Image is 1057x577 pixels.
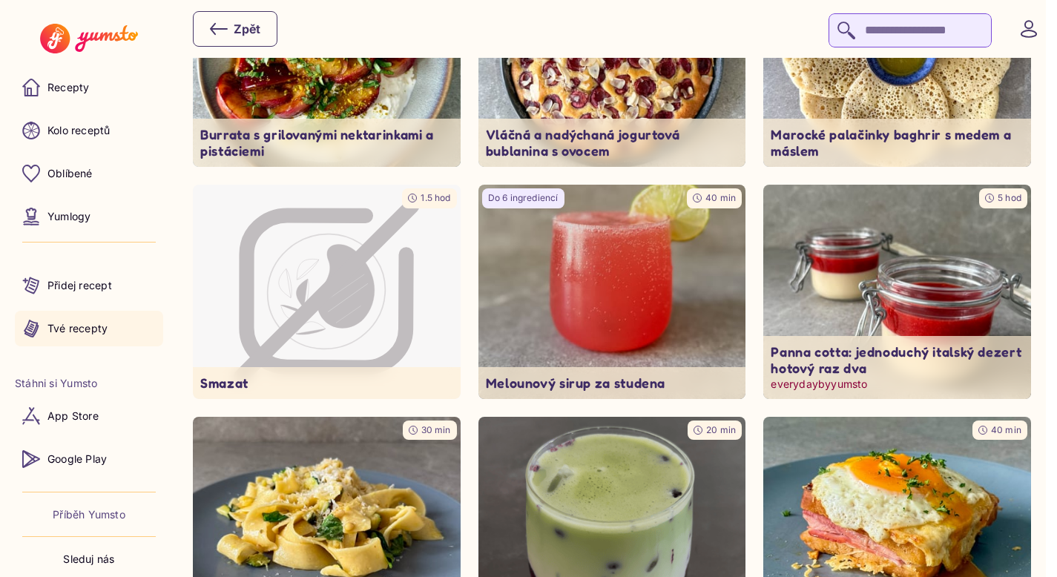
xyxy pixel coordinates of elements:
[15,199,163,234] a: Yumlogy
[706,424,736,435] span: 20 min
[47,123,111,138] p: Kolo receptů
[998,192,1021,203] span: 5 hod
[15,113,163,148] a: Kolo receptů
[763,185,1031,399] a: undefined5 hodPanna cotta: jednoduchý italský dezert hotový raz dvaeverydaybyyumsto
[47,452,107,466] p: Google Play
[53,507,125,522] a: Příběh Yumsto
[200,375,453,392] p: Smazat
[15,156,163,191] a: Oblíbené
[478,185,746,399] a: undefinedDo 6 ingrediencí40 minMelounový sirup za studena
[15,398,163,434] a: App Store
[40,24,137,53] img: Yumsto logo
[47,209,90,224] p: Yumlogy
[478,185,746,399] img: undefined
[771,343,1024,377] p: Panna cotta: jednoduchý italský dezert hotový raz dva
[486,375,739,392] p: Melounový sirup za studena
[488,192,559,205] p: Do 6 ingrediencí
[47,321,108,336] p: Tvé recepty
[15,311,163,346] a: Tvé recepty
[705,192,736,203] span: 40 min
[486,126,739,159] p: Vláčná a nadýchaná jogurtová bublanina s ovocem
[15,268,163,303] a: Přidej recept
[421,192,450,203] span: 1.5 hod
[47,166,93,181] p: Oblíbené
[63,552,114,567] p: Sleduj nás
[193,185,461,399] a: Image not available1.5 hodSmazat
[47,278,112,293] p: Přidej recept
[15,441,163,477] a: Google Play
[771,377,1024,392] p: everydaybyyumsto
[421,424,451,435] span: 30 min
[193,11,277,47] button: Zpět
[210,20,260,38] div: Zpět
[193,185,461,399] div: Image not available
[757,179,1038,404] img: undefined
[771,126,1024,159] p: Marocké palačinky baghrir s medem a máslem
[991,424,1021,435] span: 40 min
[15,70,163,105] a: Recepty
[200,126,453,159] p: Burrata s grilovanými nektarinkami a pistáciemi
[47,80,89,95] p: Recepty
[47,409,99,423] p: App Store
[15,376,163,391] li: Stáhni si Yumsto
